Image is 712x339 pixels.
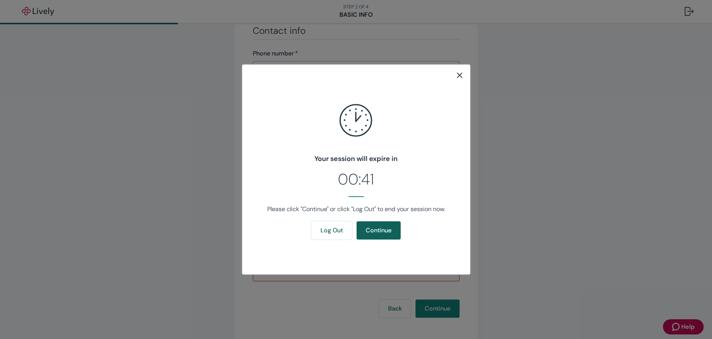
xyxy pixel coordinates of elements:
p: Please click "Continue" or click "Log Out" to end your session now. [263,205,450,214]
button: Continue [357,221,401,240]
svg: clock icon [326,90,387,151]
button: close button [455,71,464,80]
h4: Your session will expire in [255,154,457,164]
h2: 00:41 [255,168,457,191]
svg: close [455,71,464,80]
button: Log Out [311,221,352,240]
